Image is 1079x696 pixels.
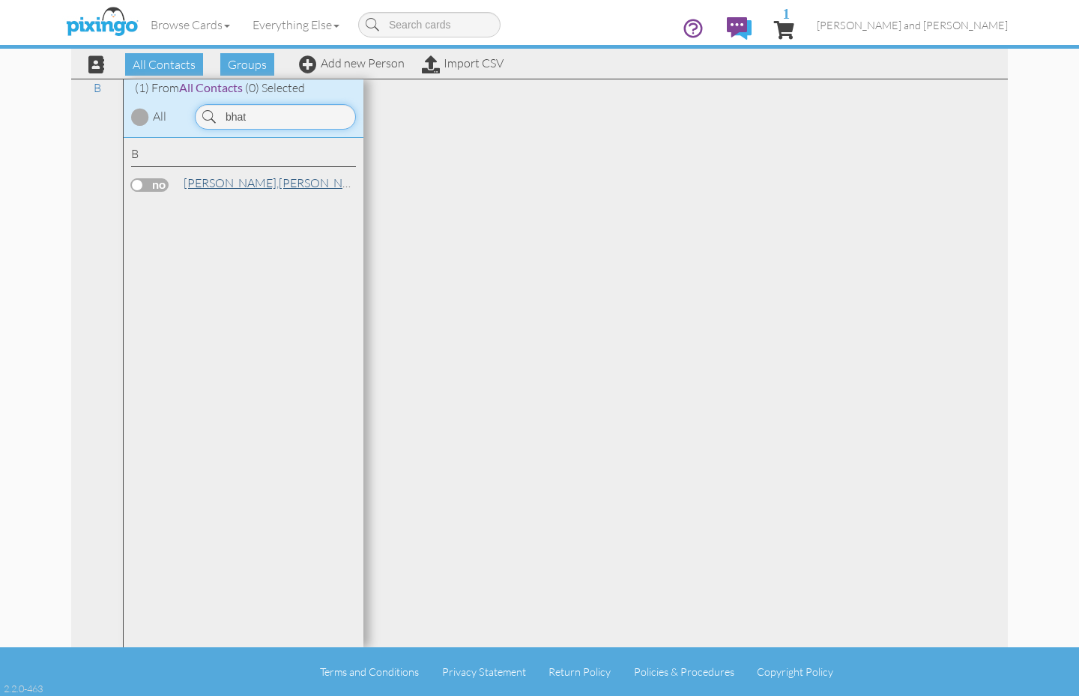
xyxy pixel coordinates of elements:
[153,108,166,125] div: All
[125,53,203,76] span: All Contacts
[727,17,752,40] img: comments.svg
[806,6,1019,44] a: [PERSON_NAME] and [PERSON_NAME]
[241,6,351,43] a: Everything Else
[4,682,43,695] div: 2.2.0-463
[245,80,305,95] span: (0) Selected
[782,6,790,20] span: 1
[442,665,526,678] a: Privacy Statement
[774,6,794,51] a: 1
[131,145,356,167] div: B
[817,19,1008,31] span: [PERSON_NAME] and [PERSON_NAME]
[62,4,142,41] img: pixingo logo
[184,175,279,190] span: [PERSON_NAME],
[124,79,363,97] div: (1) From
[320,665,419,678] a: Terms and Conditions
[548,665,611,678] a: Return Policy
[422,55,504,70] a: Import CSV
[358,12,501,37] input: Search cards
[182,174,373,192] a: [PERSON_NAME]
[634,665,734,678] a: Policies & Procedures
[179,80,243,94] span: All Contacts
[757,665,833,678] a: Copyright Policy
[220,53,274,76] span: Groups
[86,79,109,97] a: B
[299,55,405,70] a: Add new Person
[139,6,241,43] a: Browse Cards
